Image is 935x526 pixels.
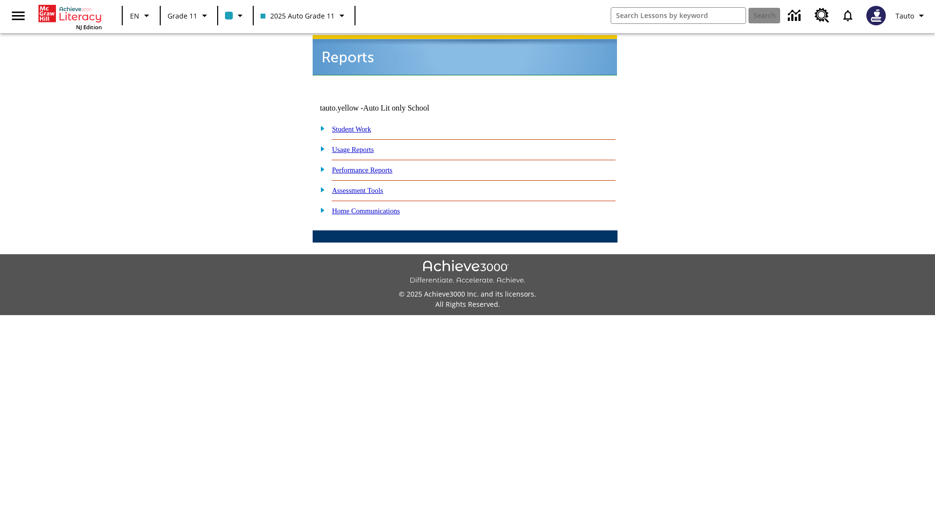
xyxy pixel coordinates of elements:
[363,104,430,112] nobr: Auto Lit only School
[315,124,325,132] img: plus.gif
[164,7,214,24] button: Grade: Grade 11, Select a grade
[168,11,197,21] span: Grade 11
[130,11,139,21] span: EN
[835,3,860,28] a: Notifications
[313,35,617,75] img: header
[611,8,746,23] input: search field
[4,1,33,30] button: Open side menu
[332,146,374,153] a: Usage Reports
[410,260,525,285] img: Achieve3000 Differentiate Accelerate Achieve
[38,3,102,31] div: Home
[782,2,809,29] a: Data Center
[315,165,325,173] img: plus.gif
[809,2,835,29] a: Resource Center, Will open in new tab
[896,11,914,21] span: Tauto
[221,7,250,24] button: Class color is light blue. Change class color
[257,7,352,24] button: Class: 2025 Auto Grade 11, Select your class
[261,11,335,21] span: 2025 Auto Grade 11
[76,23,102,31] span: NJ Edition
[860,3,892,28] button: Select a new avatar
[315,206,325,214] img: plus.gif
[315,185,325,194] img: plus.gif
[332,207,400,215] a: Home Communications
[126,7,157,24] button: Language: EN, Select a language
[332,166,393,174] a: Performance Reports
[866,6,886,25] img: Avatar
[332,125,371,133] a: Student Work
[315,144,325,153] img: plus.gif
[892,7,931,24] button: Profile/Settings
[320,104,499,113] td: tauto.yellow -
[332,187,383,194] a: Assessment Tools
